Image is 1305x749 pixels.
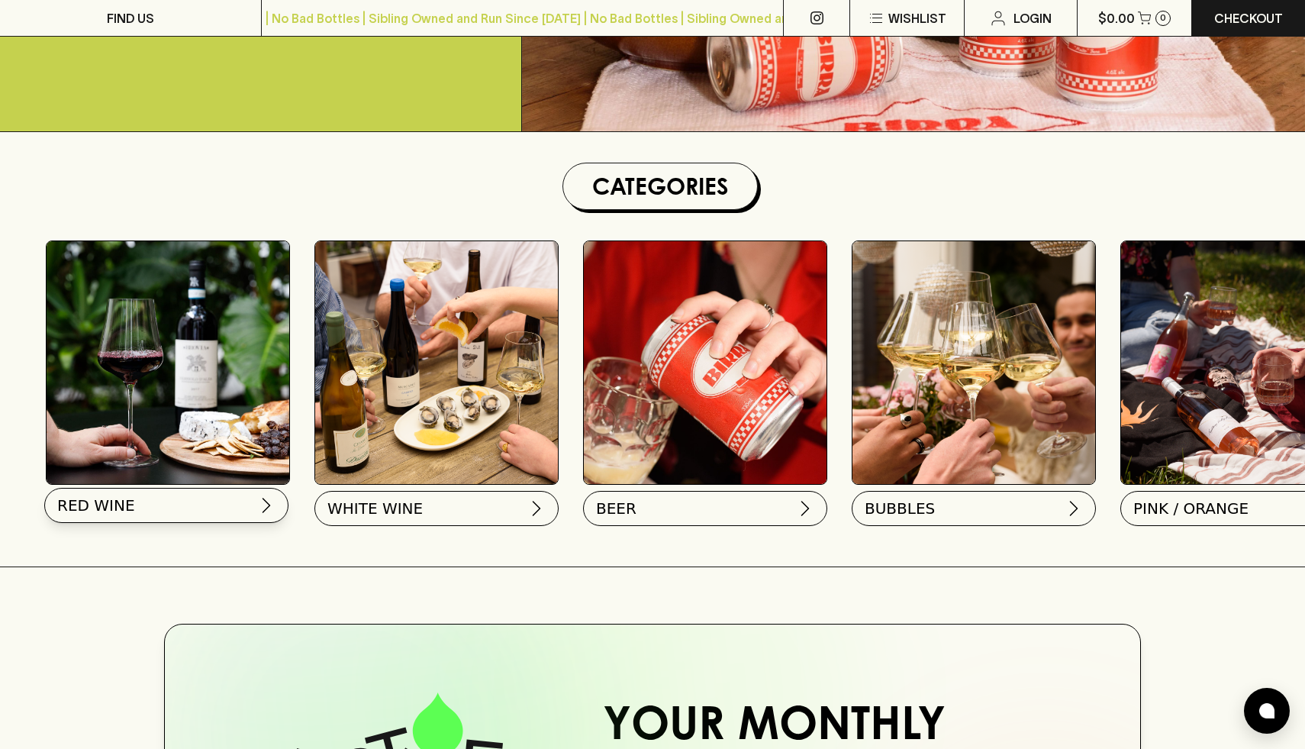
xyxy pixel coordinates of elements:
span: PINK / ORANGE [1133,498,1249,519]
img: chevron-right.svg [257,496,275,515]
button: BEER [583,491,827,526]
span: WHITE WINE [327,498,423,519]
h1: Categories [569,169,751,203]
button: RED WINE [44,488,288,523]
img: bubble-icon [1259,703,1274,718]
span: RED WINE [57,495,135,516]
img: chevron-right.svg [527,499,546,518]
button: BUBBLES [852,491,1096,526]
p: $0.00 [1098,9,1135,27]
img: BIRRA_GOOD-TIMES_INSTA-2 1/optimise?auth=Mjk3MjY0ODMzMw__ [584,241,826,484]
img: Red Wine Tasting [47,241,289,484]
img: chevron-right.svg [796,499,814,518]
p: Wishlist [888,9,946,27]
img: 2022_Festive_Campaign_INSTA-16 1 [852,241,1095,484]
p: FIND US [107,9,154,27]
img: optimise [315,241,558,484]
p: Checkout [1214,9,1283,27]
button: WHITE WINE [314,491,559,526]
img: chevron-right.svg [1065,499,1083,518]
span: BUBBLES [865,498,935,519]
p: Login [1013,9,1052,27]
span: BEER [596,498,636,519]
p: 0 [1160,14,1166,22]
